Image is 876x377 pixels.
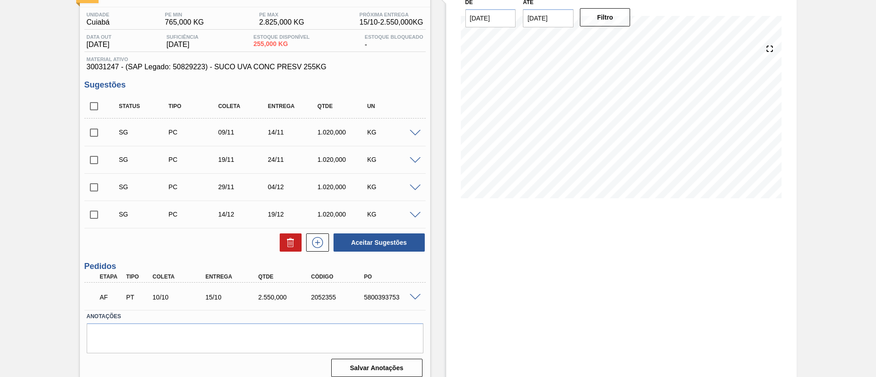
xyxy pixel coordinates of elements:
div: Pedido de Compra [166,156,221,163]
span: [DATE] [87,41,112,49]
span: PE MAX [259,12,304,17]
span: 2.825,000 KG [259,18,304,26]
span: Próxima Entrega [360,12,423,17]
div: PO [362,274,421,280]
div: Qtde [256,274,315,280]
button: Filtro [580,8,631,26]
div: Sugestão Criada [117,211,172,218]
div: 09/11/2025 [216,129,271,136]
div: Nova sugestão [302,233,329,252]
span: Estoque Disponível [254,34,310,40]
div: Sugestão Criada [117,129,172,136]
div: Pedido de Compra [166,183,221,191]
div: Entrega [203,274,262,280]
span: Cuiabá [87,18,110,26]
div: Pedido de Transferência [124,294,151,301]
div: UN [365,103,420,109]
div: 5800393753 [362,294,421,301]
input: dd/mm/yyyy [465,9,516,27]
div: 10/10/2025 [150,294,209,301]
span: [DATE] [167,41,198,49]
div: 1.020,000 [315,156,370,163]
div: Sugestão Criada [117,156,172,163]
span: Unidade [87,12,110,17]
button: Aceitar Sugestões [334,233,425,252]
div: Excluir Sugestões [275,233,302,252]
div: 1.020,000 [315,129,370,136]
span: PE MIN [165,12,203,17]
h3: Sugestões [84,80,426,90]
div: Coleta [150,274,209,280]
div: 24/11/2025 [266,156,321,163]
div: - [362,34,425,49]
div: KG [365,211,420,218]
div: KG [365,183,420,191]
span: 765,000 KG [165,18,203,26]
span: Estoque Bloqueado [365,34,423,40]
div: KG [365,129,420,136]
p: AF [100,294,123,301]
div: Etapa [98,274,125,280]
div: 14/11/2025 [266,129,321,136]
div: 2052355 [309,294,368,301]
div: Tipo [166,103,221,109]
div: Pedido de Compra [166,211,221,218]
div: Sugestão Criada [117,183,172,191]
span: 30031247 - (SAP Legado: 50829223) - SUCO UVA CONC PRESV 255KG [87,63,423,71]
div: Aguardando Faturamento [98,287,125,307]
div: 15/10/2025 [203,294,262,301]
div: 29/11/2025 [216,183,271,191]
div: 04/12/2025 [266,183,321,191]
button: Salvar Anotações [331,359,422,377]
div: 2.550,000 [256,294,315,301]
div: 14/12/2025 [216,211,271,218]
h3: Pedidos [84,262,426,271]
div: Status [117,103,172,109]
span: 255,000 KG [254,41,310,47]
div: 1.020,000 [315,183,370,191]
div: Entrega [266,103,321,109]
div: KG [365,156,420,163]
div: 19/12/2025 [266,211,321,218]
div: 1.020,000 [315,211,370,218]
div: 19/11/2025 [216,156,271,163]
span: Suficiência [167,34,198,40]
div: Aceitar Sugestões [329,232,426,253]
div: Pedido de Compra [166,129,221,136]
span: 15/10 - 2.550,000 KG [360,18,423,26]
span: Material ativo [87,57,423,62]
span: Data out [87,34,112,40]
input: dd/mm/yyyy [523,9,574,27]
div: Tipo [124,274,151,280]
label: Anotações [87,310,423,323]
div: Qtde [315,103,370,109]
div: Coleta [216,103,271,109]
div: Código [309,274,368,280]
